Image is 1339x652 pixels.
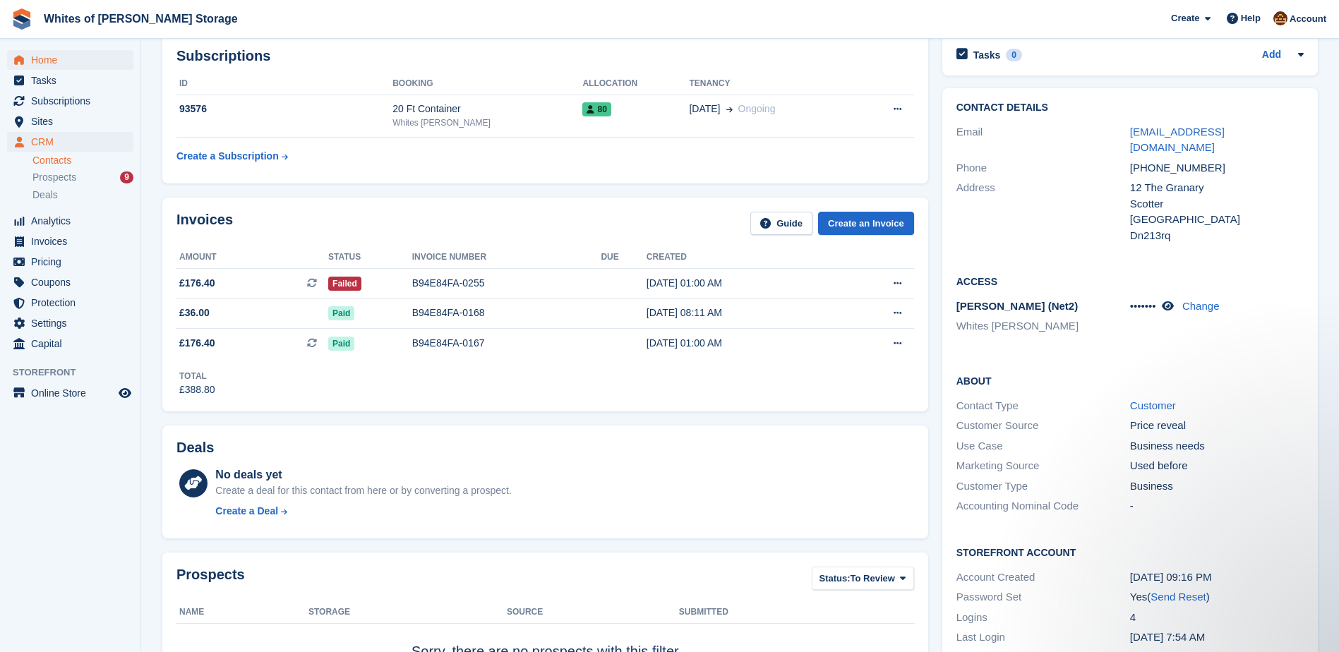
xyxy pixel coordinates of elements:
h2: About [956,373,1304,387]
div: 12 The Granary [1130,180,1304,196]
div: B94E84FA-0168 [412,306,601,320]
span: [PERSON_NAME] (Net2) [956,300,1079,312]
a: Prospects 9 [32,170,133,185]
div: £388.80 [179,382,215,397]
th: Tenancy [689,73,856,95]
span: 80 [582,102,611,116]
div: Customer Type [956,478,1130,495]
span: £176.40 [179,276,215,291]
div: B94E84FA-0255 [412,276,601,291]
a: Guide [750,212,812,235]
span: To Review [851,572,895,586]
a: menu [7,71,133,90]
h2: Storefront Account [956,545,1304,559]
a: Create a Deal [215,504,511,519]
div: Used before [1130,458,1304,474]
a: menu [7,111,133,131]
div: Yes [1130,589,1304,605]
span: Coupons [31,272,116,292]
a: Send Reset [1151,591,1206,603]
div: Password Set [956,589,1130,605]
span: Account [1290,12,1326,26]
div: No deals yet [215,466,511,483]
img: stora-icon-8386f47178a22dfd0bd8f6a31ec36ba5ce8667c1dd55bd0f319d3a0aa187defe.svg [11,8,32,30]
th: Storage [308,601,507,624]
span: Pricing [31,252,116,272]
a: Contacts [32,154,133,167]
h2: Contact Details [956,102,1304,114]
a: menu [7,211,133,231]
button: Status: To Review [812,567,914,590]
span: CRM [31,132,116,152]
a: menu [7,252,133,272]
span: Online Store [31,383,116,403]
span: Analytics [31,211,116,231]
a: menu [7,50,133,70]
div: Create a Deal [215,504,278,519]
div: Total [179,370,215,382]
time: 2025-07-04 06:54:43 UTC [1130,631,1205,643]
div: 9 [120,171,133,183]
div: Account Created [956,569,1130,586]
h2: Subscriptions [176,48,914,64]
div: [GEOGRAPHIC_DATA] [1130,212,1304,228]
div: Last Login [956,629,1130,646]
span: Prospects [32,171,76,184]
div: Accounting Nominal Code [956,498,1130,514]
div: Contact Type [956,398,1130,414]
div: Dn213rq [1130,228,1304,244]
a: [EMAIL_ADDRESS][DOMAIN_NAME] [1130,126,1225,154]
div: Business [1130,478,1304,495]
span: ( ) [1147,591,1209,603]
span: Storefront [13,366,140,380]
th: ID [176,73,392,95]
a: Whites of [PERSON_NAME] Storage [38,7,244,30]
div: 93576 [176,102,392,116]
div: 0 [1006,49,1022,61]
span: Create [1171,11,1199,25]
span: [DATE] [689,102,720,116]
span: Help [1241,11,1261,25]
div: Address [956,180,1130,243]
div: Phone [956,160,1130,176]
div: [DATE] 09:16 PM [1130,569,1304,586]
span: Ongoing [738,103,776,114]
th: Created [647,246,839,269]
a: menu [7,293,133,313]
span: Invoices [31,231,116,251]
a: menu [7,132,133,152]
div: Create a deal for this contact from here or by converting a prospect. [215,483,511,498]
a: menu [7,334,133,354]
div: Business needs [1130,438,1304,454]
div: [DATE] 01:00 AM [647,276,839,291]
div: 20 Ft Container [392,102,582,116]
a: menu [7,383,133,403]
div: Email [956,124,1130,156]
div: Use Case [956,438,1130,454]
div: [PHONE_NUMBER] [1130,160,1304,176]
li: Whites [PERSON_NAME] [956,318,1130,334]
th: Submitted [679,601,914,624]
div: Price reveal [1130,418,1304,434]
span: £36.00 [179,306,210,320]
a: Create a Subscription [176,143,288,169]
h2: Access [956,274,1304,288]
div: [DATE] 08:11 AM [647,306,839,320]
div: Customer Source [956,418,1130,434]
span: Settings [31,313,116,333]
th: Due [601,246,646,269]
a: menu [7,91,133,111]
a: Add [1262,47,1281,64]
span: Sites [31,111,116,131]
img: Eddie White [1273,11,1287,25]
h2: Invoices [176,212,233,235]
span: Deals [32,188,58,202]
span: Capital [31,334,116,354]
a: Customer [1130,399,1176,411]
div: Create a Subscription [176,149,279,164]
span: £176.40 [179,336,215,351]
th: Source [507,601,679,624]
div: 4 [1130,610,1304,626]
a: Deals [32,188,133,203]
span: Paid [328,306,354,320]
